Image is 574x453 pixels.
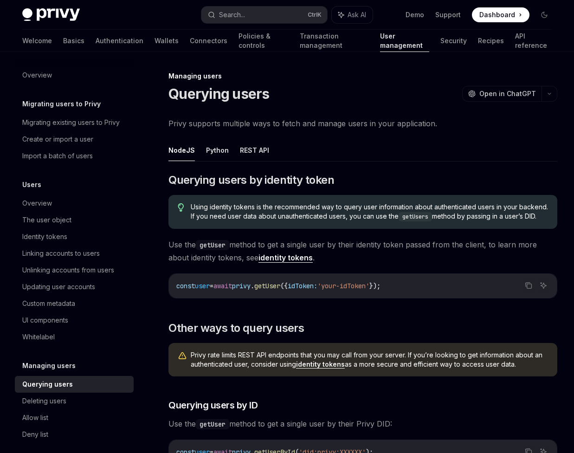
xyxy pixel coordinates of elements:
span: Privy rate limits REST API endpoints that you may call from your server. If you’re looking to get... [191,350,548,369]
a: Custom metadata [15,295,134,312]
span: Ctrl K [308,11,322,19]
svg: Warning [178,351,187,361]
div: Overview [22,70,52,81]
a: Overview [15,67,134,84]
div: Managing users [168,71,557,81]
div: Deny list [22,429,48,440]
a: Policies & controls [239,30,289,52]
span: . [251,282,254,290]
div: Custom metadata [22,298,75,309]
a: Import a batch of users [15,148,134,164]
span: Open in ChatGPT [479,89,536,98]
button: REST API [240,139,269,161]
a: Allow list [15,409,134,426]
div: Unlinking accounts from users [22,265,114,276]
span: 'your-idToken' [317,282,369,290]
div: Overview [22,198,52,209]
div: Search... [219,9,245,20]
span: Ask AI [348,10,366,19]
a: The user object [15,212,134,228]
div: Whitelabel [22,331,55,343]
h5: Users [22,179,41,190]
a: UI components [15,312,134,329]
span: Other ways to query users [168,321,304,336]
a: Security [440,30,467,52]
a: Demo [406,10,424,19]
div: Deleting users [22,395,66,407]
a: Unlinking accounts from users [15,262,134,278]
a: Basics [63,30,84,52]
div: Import a batch of users [22,150,93,162]
button: Open in ChatGPT [462,86,542,102]
a: Transaction management [300,30,369,52]
span: idToken: [288,282,317,290]
a: Support [435,10,461,19]
span: Use the method to get a single user by their Privy DID: [168,417,557,430]
a: Deny list [15,426,134,443]
code: getUsers [399,212,432,221]
a: identity tokens [258,253,313,263]
div: Create or import a user [22,134,93,145]
code: getUser [196,240,229,250]
a: Authentication [96,30,143,52]
svg: Tip [178,203,184,212]
a: Overview [15,195,134,212]
span: Querying users by identity token [168,173,334,188]
code: getUser [196,419,229,429]
span: Use the method to get a single user by their identity token passed from the client, to learn more... [168,238,557,264]
button: Search...CtrlK [201,6,328,23]
a: Dashboard [472,7,529,22]
span: privy [232,282,251,290]
div: Updating user accounts [22,281,95,292]
button: Ask AI [537,279,549,291]
div: UI components [22,315,68,326]
span: Privy supports multiple ways to fetch and manage users in your application. [168,117,557,130]
button: Toggle dark mode [537,7,552,22]
button: Python [206,139,229,161]
button: Ask AI [332,6,373,23]
a: API reference [515,30,552,52]
div: Identity tokens [22,231,67,242]
button: NodeJS [168,139,195,161]
a: Identity tokens [15,228,134,245]
span: }); [369,282,381,290]
a: Deleting users [15,393,134,409]
span: Dashboard [479,10,515,19]
a: Create or import a user [15,131,134,148]
div: The user object [22,214,71,226]
h5: Migrating users to Privy [22,98,101,110]
a: Welcome [22,30,52,52]
span: Querying users by ID [168,399,258,412]
a: Linking accounts to users [15,245,134,262]
a: User management [380,30,430,52]
span: getUser [254,282,280,290]
a: Wallets [155,30,179,52]
h5: Managing users [22,360,76,371]
a: Migrating existing users to Privy [15,114,134,131]
span: await [213,282,232,290]
span: user [195,282,210,290]
a: Updating user accounts [15,278,134,295]
a: Recipes [478,30,504,52]
div: Querying users [22,379,73,390]
h1: Querying users [168,85,270,102]
a: Querying users [15,376,134,393]
div: Allow list [22,412,48,423]
a: identity tokens [296,360,345,369]
button: Copy the contents from the code block [522,279,535,291]
a: Whitelabel [15,329,134,345]
a: Connectors [190,30,227,52]
span: const [176,282,195,290]
span: ({ [280,282,288,290]
div: Migrating existing users to Privy [22,117,120,128]
span: = [210,282,213,290]
img: dark logo [22,8,80,21]
div: Linking accounts to users [22,248,100,259]
span: Using identity tokens is the recommended way to query user information about authenticated users ... [191,202,548,221]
